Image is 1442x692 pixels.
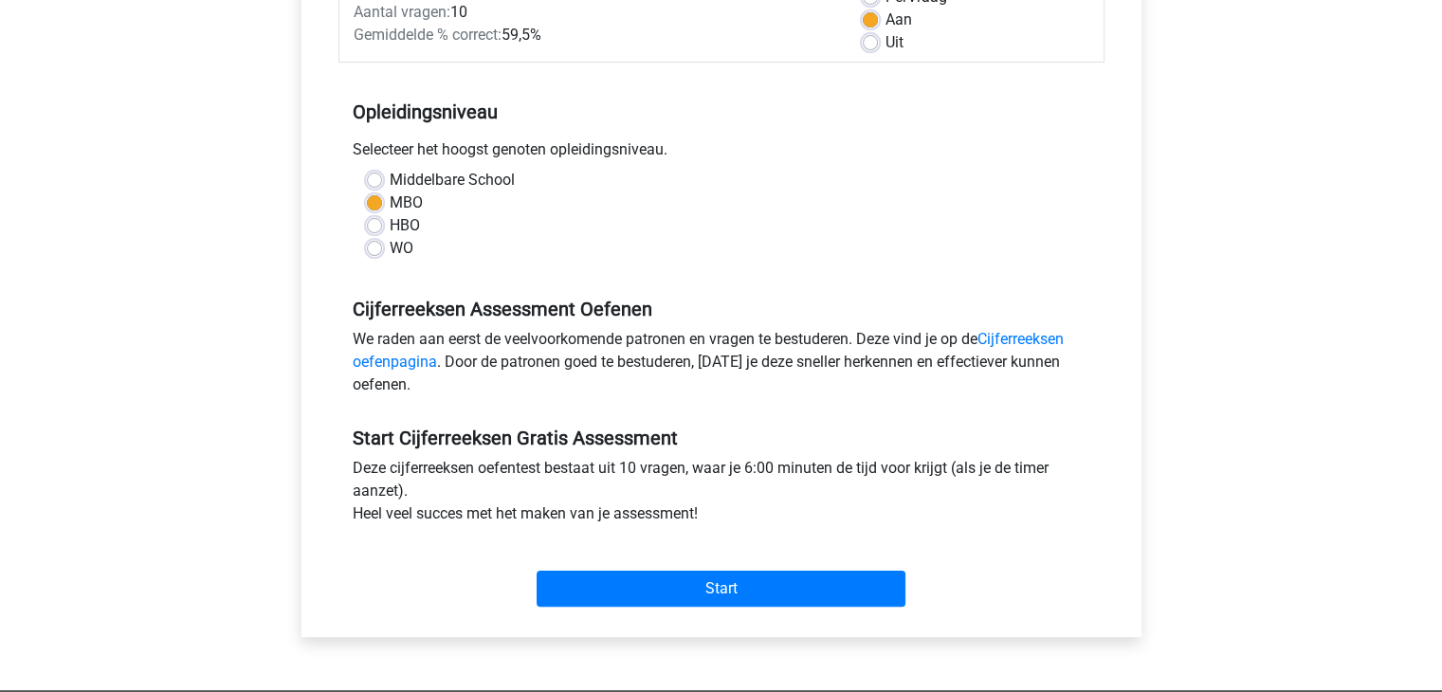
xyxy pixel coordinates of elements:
[338,328,1104,404] div: We raden aan eerst de veelvoorkomende patronen en vragen te bestuderen. Deze vind je op de . Door...
[353,298,1090,320] h5: Cijferreeksen Assessment Oefenen
[390,191,423,214] label: MBO
[390,214,420,237] label: HBO
[353,427,1090,449] h5: Start Cijferreeksen Gratis Assessment
[338,138,1104,169] div: Selecteer het hoogst genoten opleidingsniveau.
[885,9,912,31] label: Aan
[537,571,905,607] input: Start
[339,1,849,24] div: 10
[390,237,413,260] label: WO
[390,169,515,191] label: Middelbare School
[353,93,1090,131] h5: Opleidingsniveau
[354,3,450,21] span: Aantal vragen:
[339,24,849,46] div: 59,5%
[338,457,1104,533] div: Deze cijferreeksen oefentest bestaat uit 10 vragen, waar je 6:00 minuten de tijd voor krijgt (als...
[885,31,904,54] label: Uit
[354,26,502,44] span: Gemiddelde % correct:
